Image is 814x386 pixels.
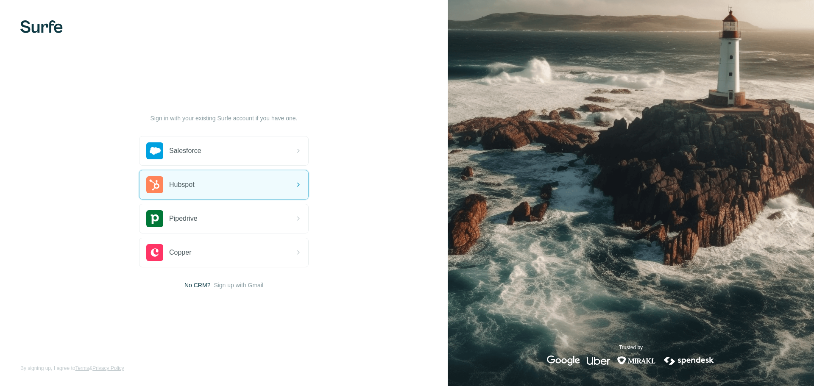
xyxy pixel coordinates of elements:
p: Sign in with your existing Surfe account if you have one. [150,114,297,122]
h1: Let’s get started! [139,97,309,111]
span: Salesforce [169,146,201,156]
span: Pipedrive [169,214,198,224]
span: No CRM? [184,281,210,289]
a: Privacy Policy [92,365,124,371]
img: mirakl's logo [617,355,656,366]
span: By signing up, I agree to & [20,364,124,372]
img: pipedrive's logo [146,210,163,227]
img: copper's logo [146,244,163,261]
span: Copper [169,247,191,258]
img: Surfe's logo [20,20,63,33]
img: salesforce's logo [146,142,163,159]
img: uber's logo [587,355,610,366]
img: hubspot's logo [146,176,163,193]
p: Trusted by [619,344,643,351]
img: spendesk's logo [663,355,715,366]
span: Hubspot [169,180,195,190]
a: Terms [75,365,89,371]
img: google's logo [547,355,580,366]
button: Sign up with Gmail [214,281,263,289]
